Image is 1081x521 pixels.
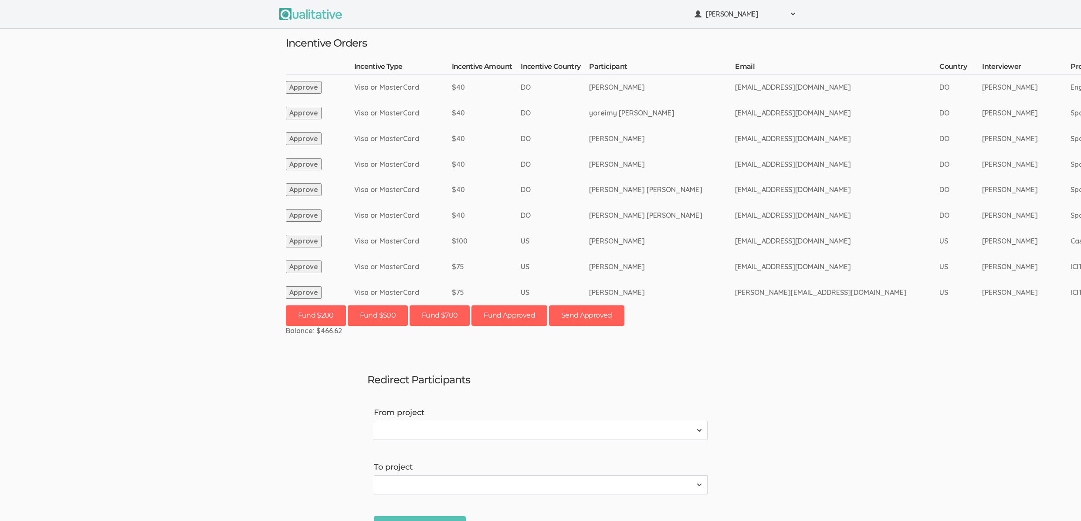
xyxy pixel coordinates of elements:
td: yoreimy [PERSON_NAME] [589,100,735,126]
td: [PERSON_NAME] [982,177,1071,203]
td: [PERSON_NAME] [982,280,1071,305]
label: From project [374,407,708,419]
td: [EMAIL_ADDRESS][DOMAIN_NAME] [735,203,939,228]
td: DO [521,177,589,203]
td: [PERSON_NAME] [589,254,735,280]
td: $100 [452,228,521,254]
td: DO [521,100,589,126]
td: [PERSON_NAME] [589,280,735,305]
div: Balance: $466.62 [286,326,796,336]
td: [EMAIL_ADDRESS][DOMAIN_NAME] [735,152,939,177]
td: [EMAIL_ADDRESS][DOMAIN_NAME] [735,126,939,152]
td: $75 [452,254,521,280]
td: US [939,280,982,305]
td: [PERSON_NAME] [982,100,1071,126]
td: DO [939,177,982,203]
td: [PERSON_NAME] [982,228,1071,254]
td: $40 [452,152,521,177]
th: Email [735,62,939,74]
button: Fund $700 [410,305,470,326]
td: Visa or MasterCard [354,100,452,126]
td: [PERSON_NAME] [982,254,1071,280]
button: [PERSON_NAME] [689,4,802,24]
td: [PERSON_NAME] [PERSON_NAME] [589,177,735,203]
td: DO [939,74,982,100]
td: [PERSON_NAME] [982,126,1071,152]
td: [EMAIL_ADDRESS][DOMAIN_NAME] [735,177,939,203]
td: DO [939,203,982,228]
label: To project [374,462,708,473]
td: [PERSON_NAME] [982,152,1071,177]
td: Visa or MasterCard [354,203,452,228]
td: $40 [452,74,521,100]
h3: Redirect Participants [367,374,714,386]
td: US [939,254,982,280]
td: [PERSON_NAME] [982,74,1071,100]
td: US [521,254,589,280]
button: Approve [286,260,322,273]
button: Approve [286,235,322,247]
td: Visa or MasterCard [354,126,452,152]
td: [PERSON_NAME][EMAIL_ADDRESS][DOMAIN_NAME] [735,280,939,305]
td: DO [521,152,589,177]
h3: Incentive Orders [286,37,796,49]
td: Visa or MasterCard [354,74,452,100]
td: DO [939,126,982,152]
iframe: Chat Widget [1037,479,1081,521]
button: Fund Approved [471,305,547,326]
button: Send Approved [549,305,624,326]
td: DO [521,126,589,152]
td: Visa or MasterCard [354,280,452,305]
button: Approve [286,158,322,171]
td: Visa or MasterCard [354,152,452,177]
td: [PERSON_NAME] [PERSON_NAME] [589,203,735,228]
td: Visa or MasterCard [354,254,452,280]
td: US [939,228,982,254]
td: $40 [452,177,521,203]
button: Approve [286,286,322,299]
td: US [521,228,589,254]
td: [PERSON_NAME] [589,152,735,177]
td: [PERSON_NAME] [589,228,735,254]
img: Qualitative [279,8,342,20]
span: [PERSON_NAME] [706,9,784,19]
button: Fund $500 [348,305,408,326]
th: Participant [589,62,735,74]
td: DO [939,100,982,126]
td: $40 [452,100,521,126]
td: Visa or MasterCard [354,228,452,254]
button: Fund $200 [286,305,346,326]
td: [PERSON_NAME] [589,126,735,152]
td: US [521,280,589,305]
th: Country [939,62,982,74]
button: Approve [286,107,322,119]
td: [EMAIL_ADDRESS][DOMAIN_NAME] [735,228,939,254]
td: [PERSON_NAME] [589,74,735,100]
td: DO [521,203,589,228]
th: Interviewer [982,62,1071,74]
th: Incentive Country [521,62,589,74]
th: Incentive Amount [452,62,521,74]
td: DO [939,152,982,177]
button: Approve [286,81,322,94]
button: Approve [286,132,322,145]
td: [EMAIL_ADDRESS][DOMAIN_NAME] [735,74,939,100]
td: [EMAIL_ADDRESS][DOMAIN_NAME] [735,100,939,126]
button: Approve [286,183,322,196]
td: $75 [452,280,521,305]
td: [EMAIL_ADDRESS][DOMAIN_NAME] [735,254,939,280]
td: Visa or MasterCard [354,177,452,203]
th: Incentive Type [354,62,452,74]
td: $40 [452,203,521,228]
td: [PERSON_NAME] [982,203,1071,228]
td: $40 [452,126,521,152]
td: DO [521,74,589,100]
button: Approve [286,209,322,222]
